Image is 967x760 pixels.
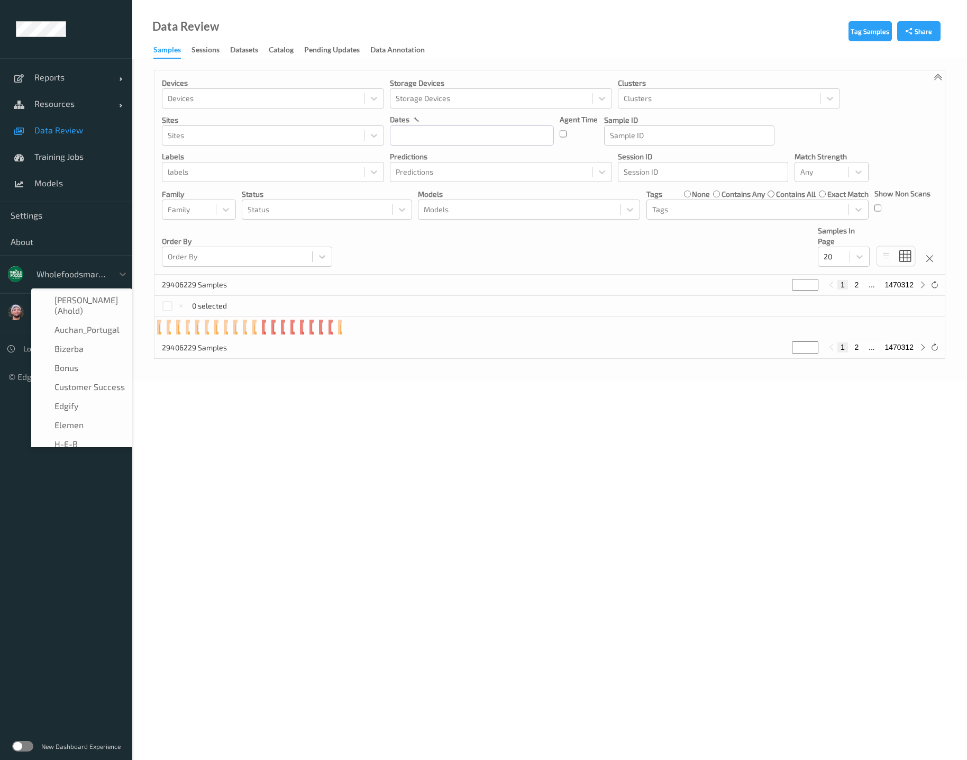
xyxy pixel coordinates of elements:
a: Data Annotation [370,43,435,58]
p: Sites [162,115,384,125]
p: Storage Devices [390,78,612,88]
button: Share [897,21,941,41]
a: Pending Updates [304,43,370,58]
button: 2 [851,280,862,289]
div: Samples [153,44,181,59]
p: labels [162,151,384,162]
p: Sample ID [604,115,774,125]
p: 29406229 Samples [162,279,241,290]
div: Data Review [152,21,219,32]
p: Models [418,189,640,200]
p: Agent Time [560,114,598,125]
p: Show Non Scans [874,188,930,199]
p: Status [242,189,412,200]
a: Samples [153,43,191,59]
p: 29406229 Samples [162,342,241,353]
button: 1470312 [881,342,917,352]
p: 0 selected [192,301,227,311]
button: 1470312 [881,280,917,289]
p: Family [162,189,236,200]
p: dates [390,114,409,125]
button: Tag Samples [849,21,892,41]
div: Data Annotation [370,44,425,58]
div: Catalog [269,44,294,58]
label: none [692,189,710,200]
button: 2 [851,342,862,352]
p: Match Strength [795,151,869,162]
a: Datasets [230,43,269,58]
p: Clusters [618,78,840,88]
button: 1 [837,342,848,352]
a: Sessions [191,43,230,58]
p: Samples In Page [818,225,870,247]
div: Sessions [191,44,220,58]
label: contains any [722,189,765,200]
button: ... [865,342,878,352]
div: Datasets [230,44,258,58]
label: contains all [776,189,816,200]
a: Catalog [269,43,304,58]
label: exact match [827,189,869,200]
button: 1 [837,280,848,289]
p: Tags [646,189,662,200]
button: ... [865,280,878,289]
p: Devices [162,78,384,88]
div: Pending Updates [304,44,360,58]
p: Order By [162,236,332,247]
p: Predictions [390,151,612,162]
p: Session ID [618,151,788,162]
